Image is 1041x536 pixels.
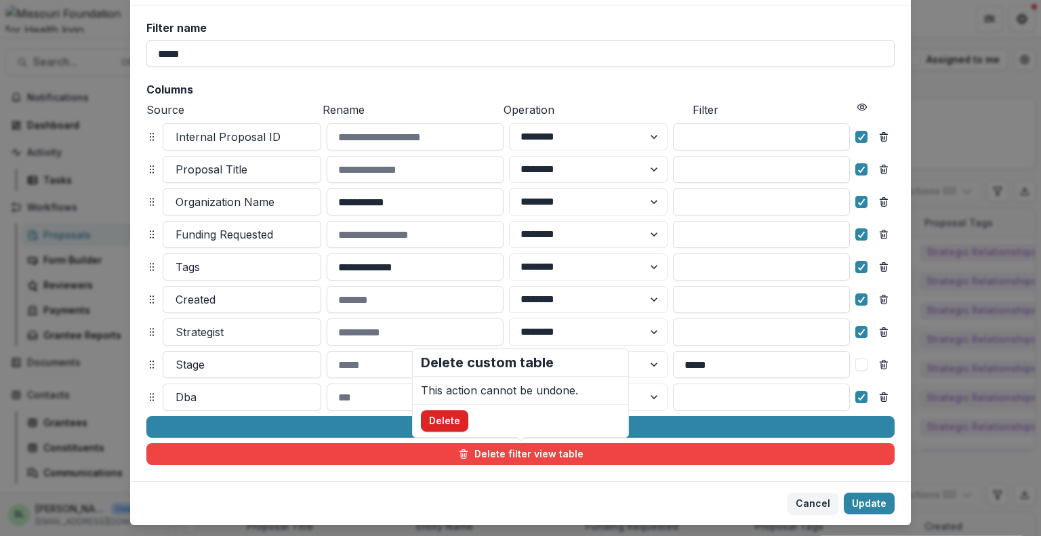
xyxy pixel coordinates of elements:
button: Remove column [873,386,895,408]
button: Update [844,493,895,514]
button: Delete [421,411,468,432]
button: Cancel [788,493,838,514]
p: Rename [323,102,497,118]
button: Remove column [873,354,895,375]
button: + Add column [146,416,895,438]
label: Filter name [146,22,886,35]
button: Remove column [873,191,895,213]
button: Remove column [873,126,895,148]
button: Remove column [873,321,895,343]
p: Operation [504,102,687,118]
button: Delete filter view table [146,443,895,465]
p: Filter [693,102,851,118]
div: This action cannot be undone. [413,377,628,405]
button: Remove column [873,256,895,278]
p: Source [146,102,317,118]
h2: Columns [146,83,895,96]
button: Remove column [873,159,895,180]
h2: Delete custom table [421,355,620,371]
button: Remove column [873,289,895,310]
button: Remove column [873,224,895,245]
